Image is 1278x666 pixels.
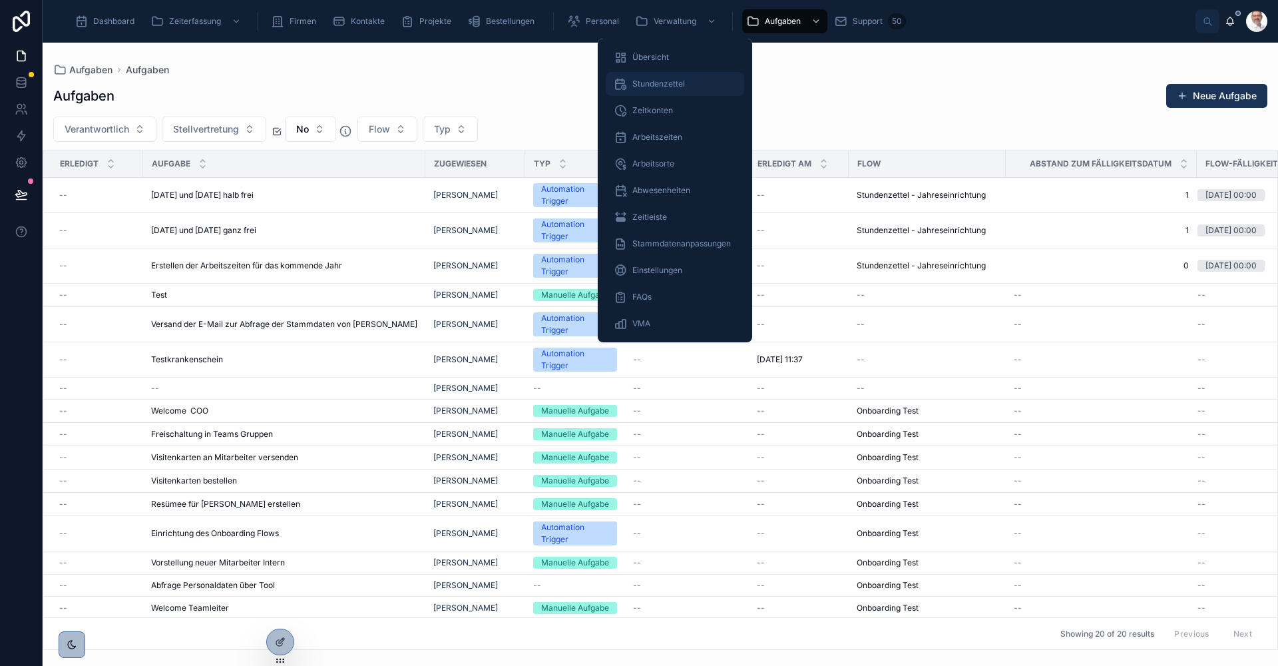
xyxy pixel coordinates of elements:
span: Onboarding Test [857,452,919,463]
span: Firmen [290,16,316,27]
button: Select Button [423,117,478,142]
span: -- [59,319,67,330]
a: [PERSON_NAME] [433,499,517,509]
span: -- [633,406,641,416]
a: -- [633,429,741,440]
a: Resümee für [PERSON_NAME] erstellen [151,499,417,509]
span: [PERSON_NAME] [433,319,498,330]
a: -- [59,476,135,486]
a: -- [757,406,841,416]
a: 0 [1014,260,1189,271]
a: Manuelle Aufgabe [533,428,617,440]
a: Projekte [397,9,461,33]
span: -- [757,429,765,440]
a: Personal [563,9,628,33]
span: -- [1197,383,1205,394]
span: Einrichtung des Onboarding Flows [151,528,279,539]
a: [PERSON_NAME] [433,429,517,440]
a: [PERSON_NAME] [433,406,517,416]
span: -- [1014,452,1022,463]
a: [PERSON_NAME] [433,354,517,365]
a: [PERSON_NAME] [433,383,517,394]
a: -- [757,260,841,271]
a: Test [151,290,417,300]
a: -- [59,290,135,300]
span: [PERSON_NAME] [433,354,498,365]
span: Support [853,16,883,27]
span: Zeiterfassung [169,16,221,27]
span: -- [857,290,865,300]
a: Visitenkarten bestellen [151,476,417,486]
span: -- [1014,354,1022,365]
span: -- [1014,406,1022,416]
span: Stammdatenanpassungen [632,238,731,249]
a: Automation Trigger [533,254,617,278]
a: Neue Aufgabe [1166,84,1267,108]
span: -- [857,383,865,394]
span: -- [151,383,159,394]
a: Onboarding Test [857,528,998,539]
span: -- [533,383,541,394]
span: -- [59,499,67,509]
span: Testkrankenschein [151,354,223,365]
span: Dashboard [93,16,134,27]
span: -- [59,429,67,440]
span: Zeitleiste [632,212,667,222]
span: Zeitkonten [632,105,673,116]
a: -- [59,190,135,200]
a: -- [533,383,617,394]
a: -- [59,260,135,271]
a: -- [757,528,841,539]
div: 50 [888,13,906,29]
a: -- [59,499,135,509]
div: Automation Trigger [541,183,609,207]
span: -- [1197,528,1205,539]
span: [PERSON_NAME] [433,225,498,236]
span: FAQs [632,292,652,302]
span: -- [633,354,641,365]
span: -- [757,225,765,236]
button: Select Button [162,117,266,142]
a: Arbeitszeiten [606,125,744,149]
a: Automation Trigger [533,521,617,545]
div: Manuelle Aufgabe [541,452,609,464]
a: -- [757,499,841,509]
a: Automation Trigger [533,312,617,336]
a: Onboarding Test [857,476,998,486]
span: Bestellungen [486,16,534,27]
span: Stundenzettel - Jahreseinrichtung [857,260,986,271]
span: Resümee für [PERSON_NAME] erstellen [151,499,300,509]
a: Stundenzettel - Jahreseinrichtung [857,190,998,200]
span: -- [757,528,765,539]
a: -- [757,452,841,463]
span: Test [151,290,167,300]
span: -- [1197,499,1205,509]
span: -- [757,260,765,271]
span: -- [1197,319,1205,330]
a: [PERSON_NAME] [433,528,517,539]
a: [PERSON_NAME] [433,225,517,236]
span: Verantwortlich [65,123,129,136]
span: -- [1014,319,1022,330]
span: -- [59,476,67,486]
div: Automation Trigger [541,348,609,372]
span: Stundenzettel - Jahreseinrichtung [857,190,986,200]
span: [PERSON_NAME] [433,406,498,416]
a: -- [1014,499,1189,509]
span: -- [1197,476,1205,486]
a: -- [857,354,998,365]
a: [DATE] und [DATE] ganz frei [151,225,417,236]
a: Onboarding Test [857,499,998,509]
a: Kontakte [328,9,394,33]
a: -- [1014,319,1189,330]
span: Stundenzettel - Jahreseinrichtung [857,225,986,236]
div: Manuelle Aufgabe [541,405,609,417]
span: -- [1014,476,1022,486]
span: Übersicht [632,52,669,63]
a: Manuelle Aufgabe [533,289,617,301]
span: -- [633,452,641,463]
div: Automation Trigger [541,312,609,336]
a: [PERSON_NAME] [433,260,517,271]
span: Arbeitszeiten [632,132,682,143]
